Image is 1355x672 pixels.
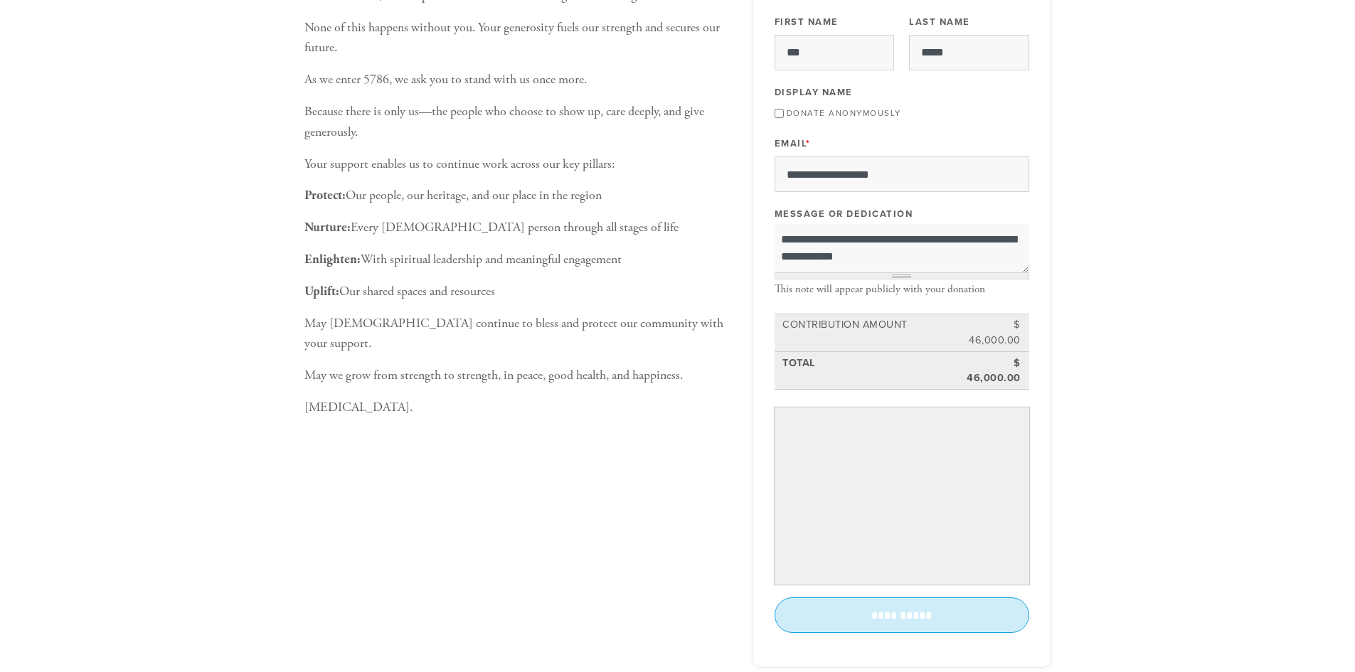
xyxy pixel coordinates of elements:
label: First Name [775,16,839,28]
label: Email [775,137,811,150]
p: May we grow from strength to strength, in peace, good health, and happiness. [304,366,731,386]
iframe: Secure payment input frame [777,410,1026,581]
label: Message or dedication [775,208,913,220]
label: Donate Anonymously [787,108,901,118]
span: This field is required. [806,138,811,149]
td: Contribution Amount [780,315,959,350]
p: Every [DEMOGRAPHIC_DATA] person through all stages of life [304,218,731,238]
p: As we enter 5786, we ask you to stand with us once more. [304,70,731,90]
p: Your support enables us to continue work across our key pillars: [304,154,731,175]
p: [MEDICAL_DATA]. [304,398,731,418]
label: Display Name [775,86,853,99]
b: Uplift: [304,283,339,299]
p: May [DEMOGRAPHIC_DATA] continue to bless and protect our community with your support. [304,314,731,355]
p: Our shared spaces and resources [304,282,731,302]
b: Enlighten: [304,251,361,267]
p: With spiritual leadership and meaningful engagement [304,250,731,270]
b: Nurture: [304,219,351,235]
div: This note will appear publicly with your donation [775,283,1029,296]
p: Our people, our heritage, and our place in the region [304,186,731,206]
p: Because there is only us—the people who choose to show up, care deeply, and give generously. [304,102,731,143]
b: Protect: [304,187,346,203]
td: $ 46,000.00 [959,315,1023,350]
label: Last Name [909,16,970,28]
p: None of this happens without you. Your generosity fuels our strength and secures our future. [304,18,731,59]
td: $ 46,000.00 [959,353,1023,388]
td: Total [780,353,959,388]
